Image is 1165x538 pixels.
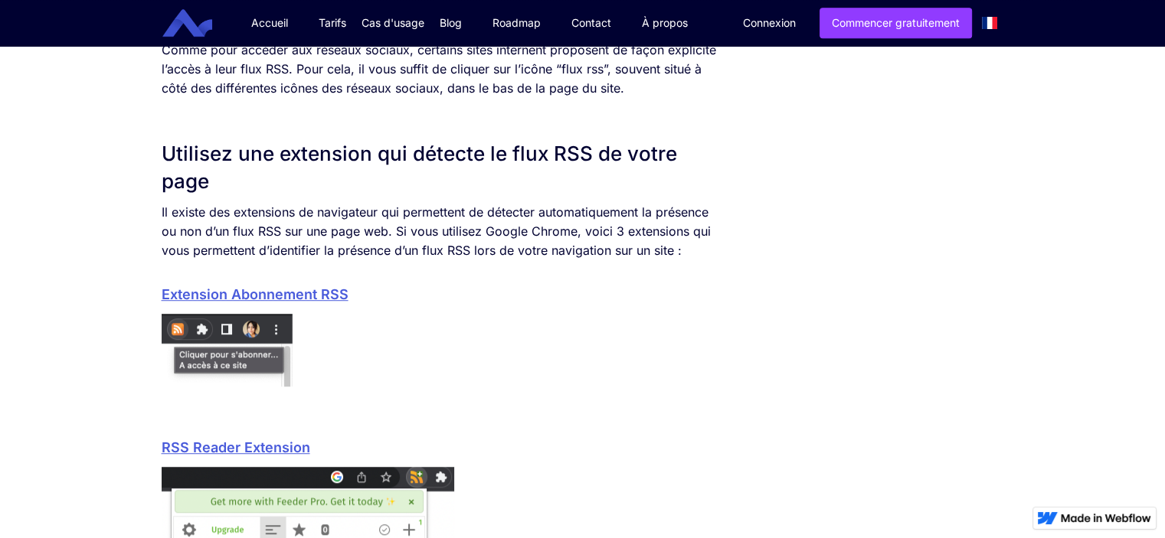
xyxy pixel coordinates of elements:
h2: Utilisez une extension qui détecte le flux RSS de votre page [162,140,718,195]
p: Comme pour accéder aux réseaux sociaux, certains sites internent proposent de façon explicite l’a... [162,41,718,98]
p: ‍ [162,106,718,125]
div: Cas d'usage [362,15,424,31]
a: RSS Reader Extension [162,439,310,455]
a: home [174,9,224,37]
img: Capture d’écran montrant l’extension Abonnement RSS [162,314,293,386]
a: Commencer gratuitement [820,8,972,38]
img: Made in Webflow [1061,514,1151,523]
p: ‍ [162,394,718,413]
a: Extension Abonnement RSS [162,286,349,302]
p: Il existe des extensions de navigateur qui permettent de détecter automatiquement la présence ou ... [162,203,718,260]
a: Connexion [731,8,807,37]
